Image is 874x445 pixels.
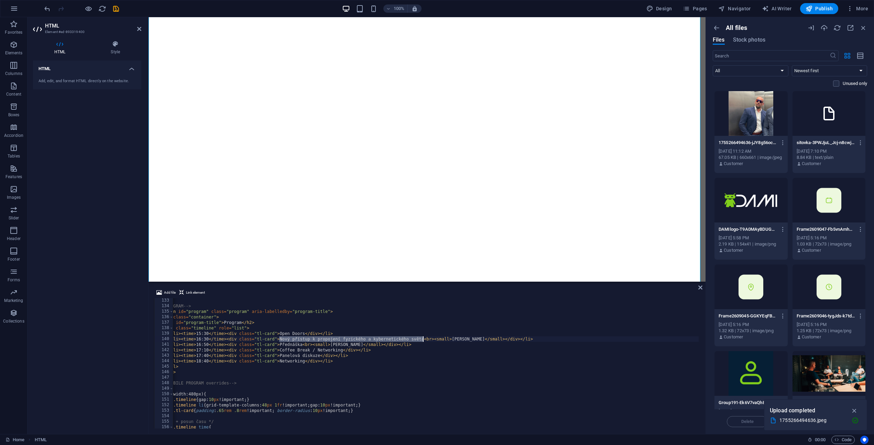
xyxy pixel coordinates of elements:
div: 141 [154,342,174,347]
p: Customer [802,161,821,167]
div: 145 [154,364,174,369]
p: Favorites [5,30,22,35]
a: Click to cancel selection. Double-click to open Pages [6,436,24,444]
span: Design [646,5,672,12]
div: 133 [154,298,174,303]
h2: HTML [45,23,141,29]
span: More [846,5,868,12]
div: 148 [154,380,174,386]
div: 1.25 KB | 72x73 | image/png [797,328,862,334]
p: Boxes [8,112,20,118]
span: Code [834,436,852,444]
div: [DATE] 5:16 PM [797,235,862,241]
button: Publish [800,3,838,14]
div: 151 [154,397,174,402]
span: : [820,437,821,442]
span: AI Writer [762,5,792,12]
h3: Element #ed-893319400 [45,29,128,35]
div: 139 [154,331,174,336]
p: All files [726,24,747,32]
p: Customer [802,334,821,340]
div: 149 [154,386,174,391]
p: Content [6,91,21,97]
div: 1.32 KB | 72x73 | image/png [719,328,784,334]
div: 150 [154,391,174,397]
span: 00 00 [815,436,826,444]
p: Columns [5,71,22,76]
i: URL import [807,24,815,32]
p: Customer [724,247,743,253]
button: AI Writer [759,3,795,14]
input: Search [713,50,830,61]
button: Code [831,436,855,444]
div: 156 [154,424,174,430]
i: Upload [820,24,828,32]
p: 1755266494636-jJY8g56ocq9JnbKxl1KzrQ.jpeg [719,140,777,146]
p: Header [7,236,21,241]
div: [DATE] 11:12 AM [719,148,784,154]
p: Elements [5,50,23,56]
div: 136 [154,314,174,320]
span: Pages [683,5,707,12]
p: Frame2609045-GGKYEqFBboSSgpdwyR8Ykg.png [719,313,777,319]
p: Tables [8,153,20,159]
div: 8.84 KB | text/plain [797,154,862,161]
button: Design [644,3,675,14]
div: 155 [154,419,174,424]
p: Group191-Ek6V7vaQh8vMXzVxioyu9A.png [719,400,777,406]
p: Marketing [4,298,23,303]
p: Collections [3,318,24,324]
span: Link element [186,289,205,297]
div: 147 [154,375,174,380]
div: [DATE] 5:58 PM [719,235,784,241]
i: Show all folders [713,24,720,32]
div: 134 [154,303,174,309]
div: [DATE] 5:06 PM [719,408,784,414]
span: Click to select. Double-click to edit [35,436,47,444]
p: Frame2609047-Fb5vnAmhJrqAiitOew1pzQ.png [797,226,855,232]
p: Upload completed [770,406,815,415]
button: Usercentrics [860,436,868,444]
p: DAMIlogo-T9A0MAyBDUGK9VK4vKB4vw.png [719,226,777,232]
p: Accordion [4,133,23,138]
div: [DATE] 7:10 PM [797,148,862,154]
div: 1.03 KB | 72x73 | image/png [797,241,862,247]
div: [DATE] 5:16 PM [719,322,784,328]
div: 152 [154,402,174,408]
div: 144 [154,358,174,364]
div: 153 [154,408,174,413]
span: Navigator [718,5,751,12]
h6: 100% [394,4,405,13]
p: Forms [8,277,20,283]
button: reload [98,4,106,13]
p: Frame2609046-tygJds-k7td6vMiw4tthhg.png [797,313,855,319]
h4: HTML [33,41,89,55]
i: Close [860,24,867,32]
nav: breadcrumb [35,436,47,444]
p: Images [7,195,21,200]
span: Files [713,36,725,44]
p: Customer [724,161,743,167]
button: undo [43,4,51,13]
p: Customer [724,334,743,340]
div: 154 [154,413,174,419]
span: Publish [806,5,833,12]
div: 135 [154,309,174,314]
div: 67.05 KB | 660x661 | image/jpeg [719,154,784,161]
button: Navigator [715,3,754,14]
p: sitovka-3PWJjuL_Jcj-n8cwjUkaRw.css [797,140,855,146]
div: [DATE] 5:16 PM [797,322,862,328]
button: Link element [178,289,206,297]
div: 1755266494636.jpeg [779,416,846,424]
h4: Style [89,41,141,55]
i: Undo: Change HTML (Ctrl+Z) [43,5,51,13]
span: Add file [164,289,176,297]
div: 137 [154,320,174,325]
button: More [844,3,871,14]
i: Reload page [98,5,106,13]
div: 138 [154,325,174,331]
div: 2.19 KB | 154x41 | image/png [719,241,784,247]
p: Displays only files that are not in use on the website. Files added during this session can still... [843,80,867,87]
button: Pages [680,3,710,14]
div: 143 [154,353,174,358]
